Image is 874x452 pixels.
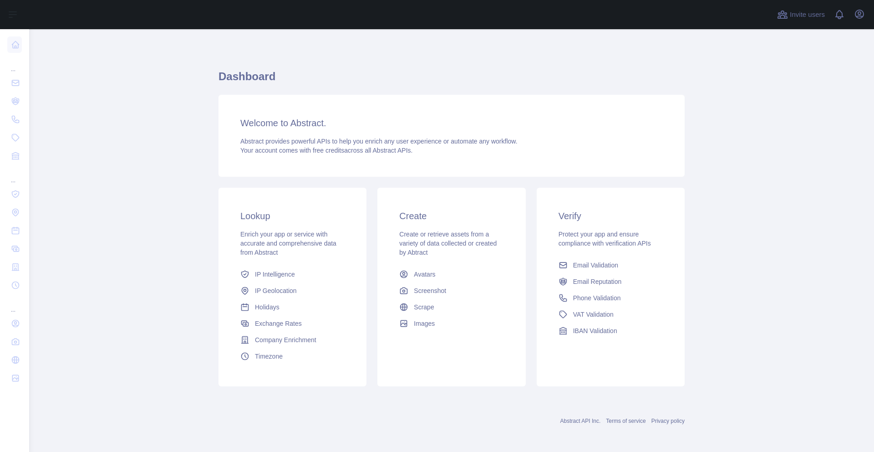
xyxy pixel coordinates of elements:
a: IP Geolocation [237,282,348,299]
h1: Dashboard [218,69,685,91]
a: Privacy policy [651,418,685,424]
a: Images [396,315,507,332]
a: Phone Validation [555,290,666,306]
span: Screenshot [414,286,446,295]
a: Avatars [396,266,507,282]
span: Scrape [414,303,434,312]
span: Images [414,319,435,328]
div: ... [7,295,22,313]
span: Create or retrieve assets from a variety of data collected or created by Abtract [399,231,497,256]
span: Phone Validation [573,293,621,303]
span: IBAN Validation [573,326,617,335]
div: ... [7,166,22,184]
span: Timezone [255,352,283,361]
h3: Create [399,210,503,222]
span: Avatars [414,270,435,279]
span: Exchange Rates [255,319,302,328]
span: Protect your app and ensure compliance with verification APIs [559,231,651,247]
a: Company Enrichment [237,332,348,348]
span: Your account comes with across all Abstract APIs. [240,147,412,154]
a: Holidays [237,299,348,315]
a: Email Validation [555,257,666,273]
span: Company Enrichment [255,335,316,344]
a: VAT Validation [555,306,666,323]
span: Holidays [255,303,279,312]
span: Email Validation [573,261,618,270]
span: IP Geolocation [255,286,297,295]
span: Abstract provides powerful APIs to help you enrich any user experience or automate any workflow. [240,138,518,145]
span: VAT Validation [573,310,614,319]
a: Email Reputation [555,273,666,290]
a: Screenshot [396,282,507,299]
a: Abstract API Inc. [560,418,601,424]
div: ... [7,55,22,73]
a: IBAN Validation [555,323,666,339]
span: Invite users [790,10,825,20]
button: Invite users [775,7,827,22]
span: Email Reputation [573,277,622,286]
span: Enrich your app or service with accurate and comprehensive data from Abstract [240,231,336,256]
h3: Verify [559,210,663,222]
h3: Welcome to Abstract. [240,117,663,129]
a: Timezone [237,348,348,365]
a: IP Intelligence [237,266,348,282]
a: Scrape [396,299,507,315]
h3: Lookup [240,210,345,222]
a: Terms of service [606,418,645,424]
span: IP Intelligence [255,270,295,279]
a: Exchange Rates [237,315,348,332]
span: free credits [313,147,344,154]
